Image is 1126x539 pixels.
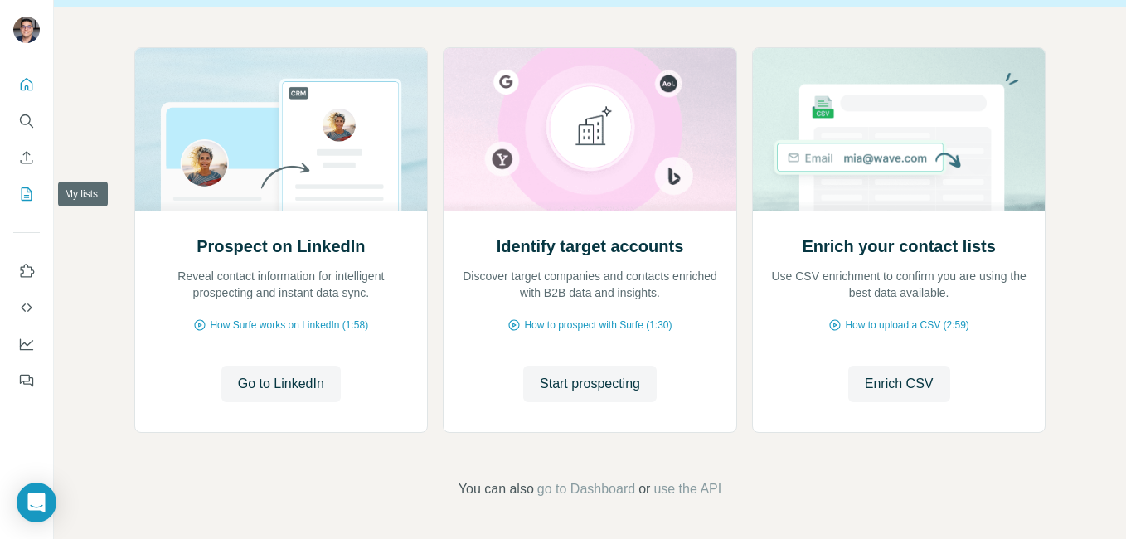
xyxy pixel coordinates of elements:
span: Go to LinkedIn [238,374,324,394]
button: Use Surfe on LinkedIn [13,256,40,286]
img: Identify target accounts [443,48,737,211]
h2: Identify target accounts [497,235,684,258]
p: Reveal contact information for intelligent prospecting and instant data sync. [152,268,411,301]
button: My lists [13,179,40,209]
button: Go to LinkedIn [221,366,341,402]
span: Start prospecting [540,374,640,394]
img: Enrich your contact lists [752,48,1046,211]
button: Enrich CSV [13,143,40,172]
button: Quick start [13,70,40,100]
span: or [638,479,650,499]
h2: Enrich your contact lists [802,235,995,258]
span: How to prospect with Surfe (1:30) [524,318,672,333]
img: Avatar [13,17,40,43]
span: You can also [459,479,534,499]
button: use the API [653,479,721,499]
span: Enrich CSV [865,374,934,394]
button: Start prospecting [523,366,657,402]
button: Search [13,106,40,136]
button: Feedback [13,366,40,396]
button: Enrich CSV [848,366,950,402]
h2: Prospect on LinkedIn [197,235,365,258]
p: Discover target companies and contacts enriched with B2B data and insights. [460,268,720,301]
button: go to Dashboard [537,479,635,499]
button: Dashboard [13,329,40,359]
button: Use Surfe API [13,293,40,323]
div: Open Intercom Messenger [17,483,56,522]
p: Use CSV enrichment to confirm you are using the best data available. [769,268,1029,301]
span: How to upload a CSV (2:59) [845,318,968,333]
span: How Surfe works on LinkedIn (1:58) [210,318,368,333]
img: Prospect on LinkedIn [134,48,429,211]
